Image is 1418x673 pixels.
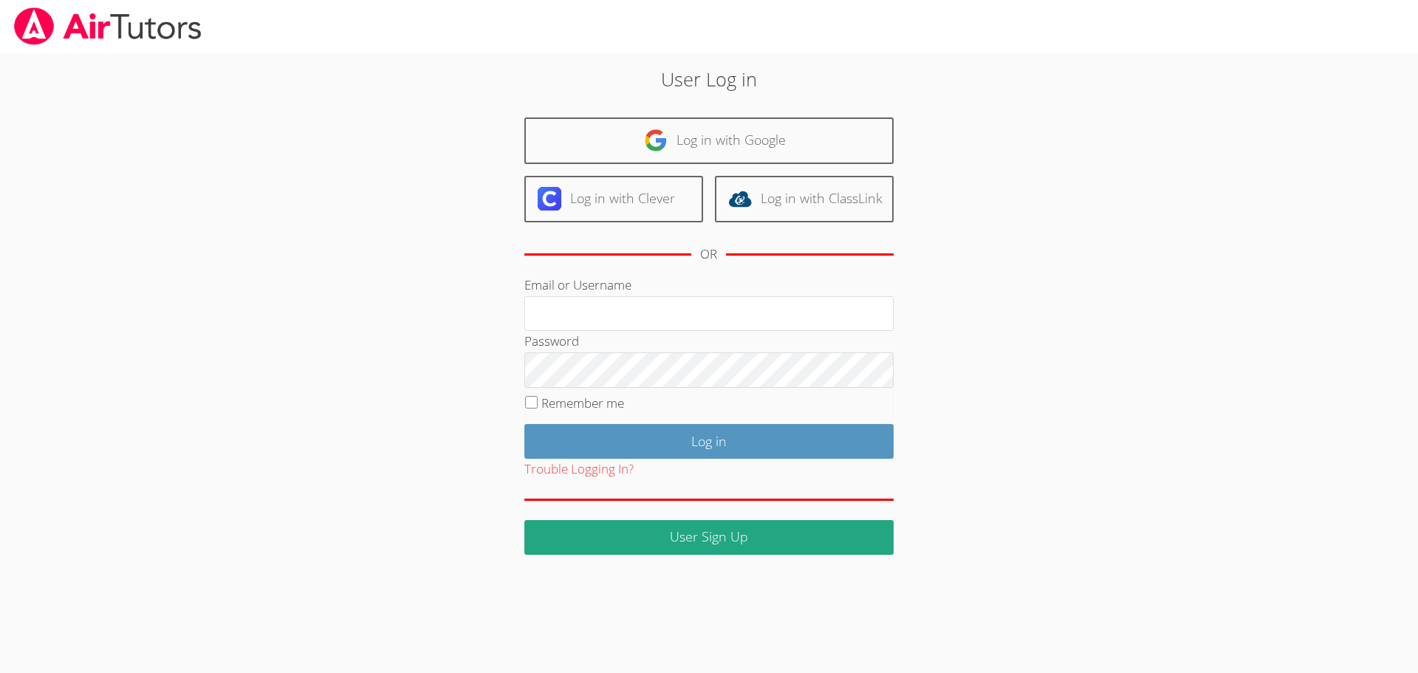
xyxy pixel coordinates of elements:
label: Remember me [541,394,624,411]
a: Log in with Clever [524,176,703,222]
label: Password [524,332,579,349]
a: Log in with ClassLink [715,176,894,222]
h2: User Log in [326,65,1092,93]
a: User Sign Up [524,520,894,555]
a: Log in with Google [524,117,894,164]
img: airtutors_banner-c4298cdbf04f3fff15de1276eac7730deb9818008684d7c2e4769d2f7ddbe033.png [13,7,203,45]
img: google-logo-50288ca7cdecda66e5e0955fdab243c47b7ad437acaf1139b6f446037453330a.svg [644,129,668,152]
label: Email or Username [524,276,631,293]
input: Log in [524,424,894,459]
button: Trouble Logging In? [524,459,634,480]
div: OR [700,244,717,265]
img: clever-logo-6eab21bc6e7a338710f1a6ff85c0baf02591cd810cc4098c63d3a4b26e2feb20.svg [538,187,561,211]
img: classlink-logo-d6bb404cc1216ec64c9a2012d9dc4662098be43eaf13dc465df04b49fa7ab582.svg [728,187,752,211]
